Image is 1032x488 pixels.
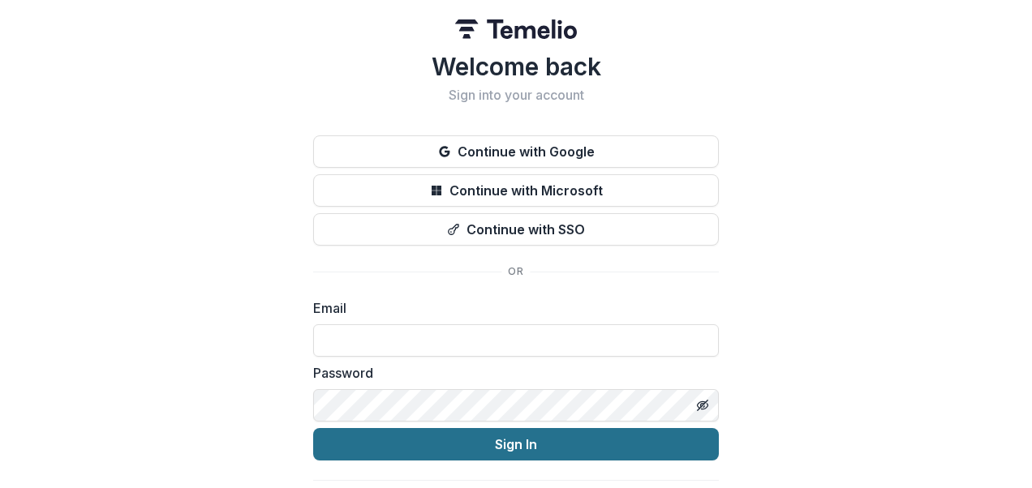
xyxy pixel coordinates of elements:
[313,88,719,103] h2: Sign into your account
[313,52,719,81] h1: Welcome back
[313,363,709,383] label: Password
[313,428,719,460] button: Sign In
[313,174,719,207] button: Continue with Microsoft
[313,213,719,246] button: Continue with SSO
[313,135,719,168] button: Continue with Google
[690,392,716,418] button: Toggle password visibility
[455,19,577,39] img: Temelio
[313,298,709,318] label: Email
